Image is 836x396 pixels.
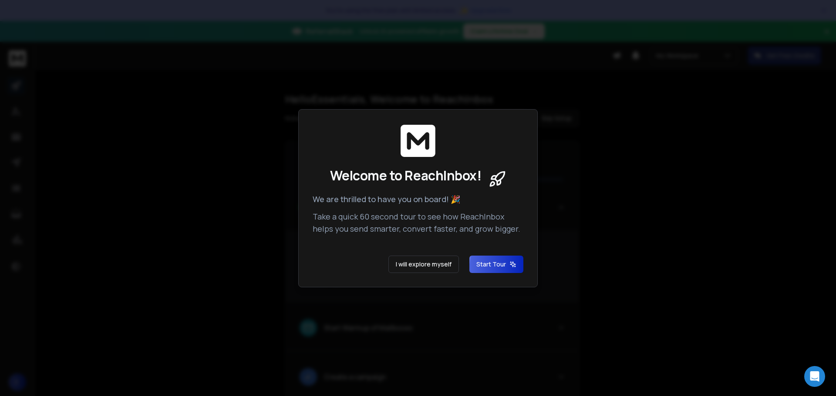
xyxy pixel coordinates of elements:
[330,168,481,183] span: Welcome to ReachInbox!
[476,260,516,269] span: Start Tour
[313,210,523,235] p: Take a quick 60 second tour to see how ReachInbox helps you send smarter, convert faster, and gro...
[469,256,523,273] button: Start Tour
[804,366,825,387] div: Open Intercom Messenger
[388,256,459,273] button: I will explore myself
[313,193,523,205] p: We are thrilled to have you on board! 🎉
